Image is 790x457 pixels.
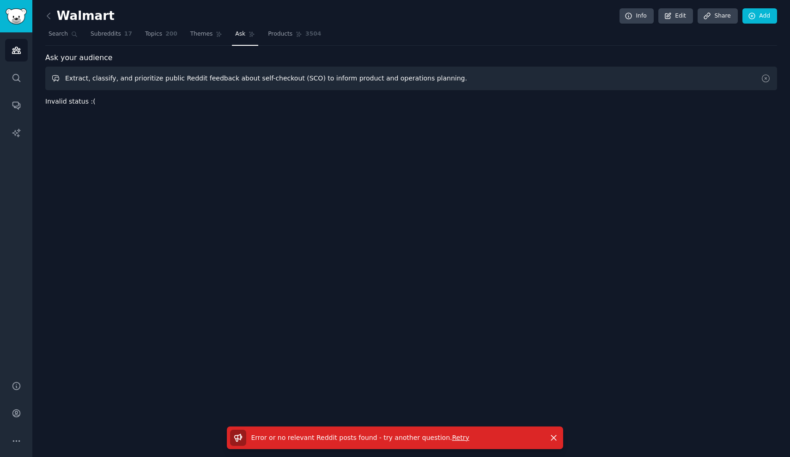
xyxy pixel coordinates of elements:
[452,434,469,441] span: Retry
[251,434,452,441] span: Error or no relevant Reddit posts found - try another question .
[658,8,693,24] a: Edit
[124,30,132,38] span: 17
[265,27,324,46] a: Products3504
[698,8,737,24] a: Share
[45,52,113,64] span: Ask your audience
[232,27,258,46] a: Ask
[165,30,177,38] span: 200
[45,27,81,46] a: Search
[187,27,226,46] a: Themes
[145,30,162,38] span: Topics
[305,30,321,38] span: 3504
[235,30,245,38] span: Ask
[87,27,135,46] a: Subreddits17
[91,30,121,38] span: Subreddits
[190,30,213,38] span: Themes
[45,67,777,90] input: Ask this audience a question...
[49,30,68,38] span: Search
[742,8,777,24] a: Add
[45,52,777,107] div: Invalid status :(
[45,9,115,24] h2: Walmart
[268,30,292,38] span: Products
[620,8,654,24] a: Info
[142,27,181,46] a: Topics200
[6,8,27,25] img: GummySearch logo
